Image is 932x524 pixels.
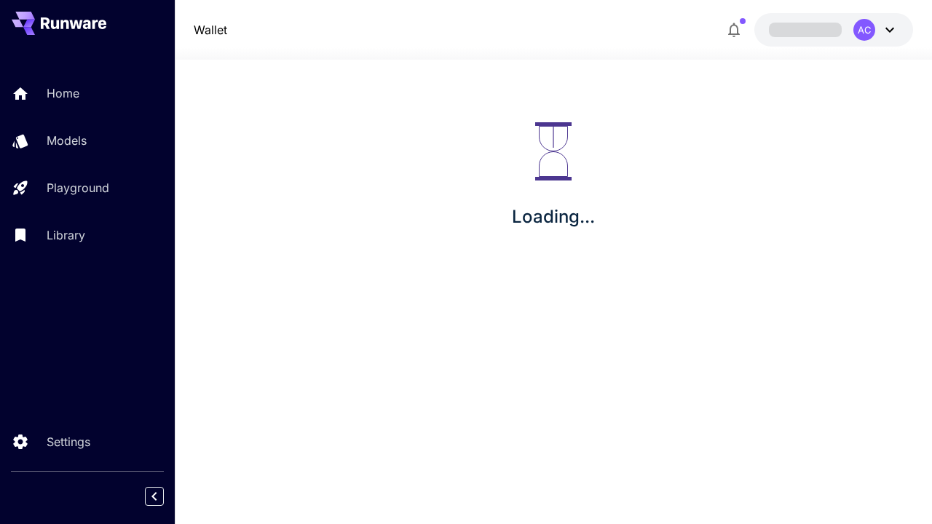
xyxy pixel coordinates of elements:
[512,204,595,230] p: Loading...
[47,179,109,196] p: Playground
[145,487,164,506] button: Collapse sidebar
[47,226,85,244] p: Library
[156,483,175,509] div: Collapse sidebar
[194,21,227,39] a: Wallet
[47,433,90,450] p: Settings
[47,84,79,102] p: Home
[194,21,227,39] nav: breadcrumb
[853,19,875,41] div: AC
[754,13,913,47] button: AC
[47,132,87,149] p: Models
